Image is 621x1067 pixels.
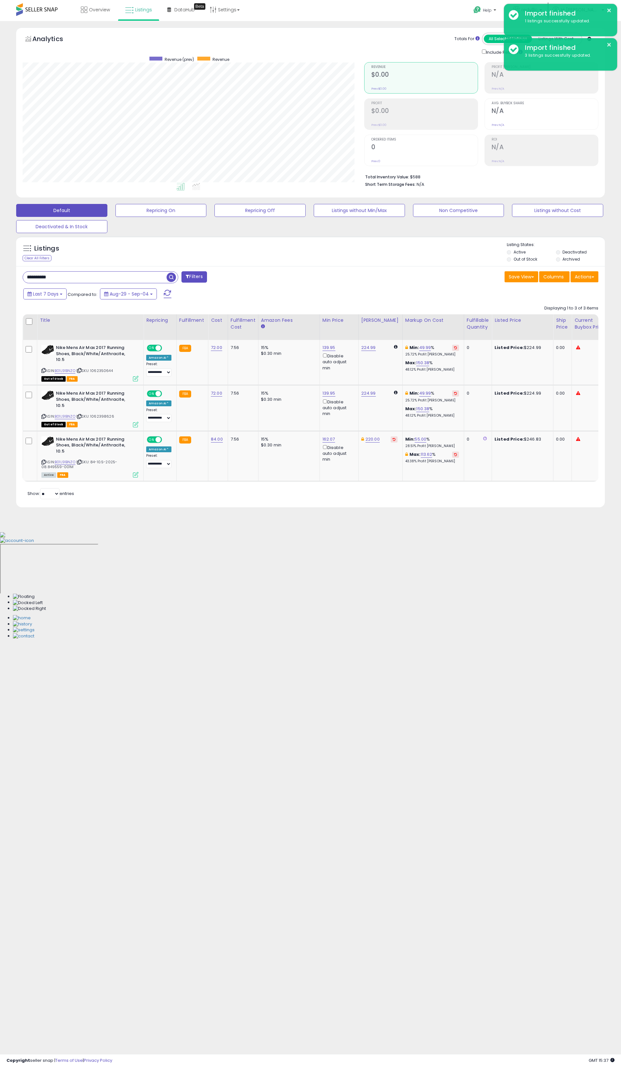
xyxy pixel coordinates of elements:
[181,271,207,283] button: Filters
[405,367,459,372] p: 48.12% Profit [PERSON_NAME]
[13,621,32,627] img: History
[512,204,603,217] button: Listings without Cost
[16,220,107,233] button: Deactivated & In Stock
[371,87,387,91] small: Prev: $0.00
[405,436,459,448] div: %
[67,422,78,427] span: FBA
[405,452,459,464] div: %
[261,397,315,402] div: $0.30 min
[146,317,174,324] div: Repricing
[409,451,421,457] b: Max:
[405,459,459,464] p: 43.38% Profit [PERSON_NAME]
[361,437,364,441] i: This overrides the store level Dynamic Max Price for this listing
[365,174,409,180] b: Total Inventory Value:
[520,52,612,59] div: 3 listings successfully updated.
[261,345,315,351] div: 15%
[495,436,548,442] div: $246.83
[146,454,171,468] div: Preset:
[179,345,191,352] small: FBA
[314,204,405,217] button: Listings without Min/Max
[231,317,256,331] div: Fulfillment Cost
[419,344,431,351] a: 49.99
[41,422,66,427] span: All listings that are currently out of stock and unavailable for purchase on Amazon
[135,6,152,13] span: Listings
[606,41,612,49] button: ×
[55,414,75,419] a: B01L91BNZO
[365,173,594,180] li: $588
[146,408,171,422] div: Preset:
[467,317,489,331] div: Fulfillable Quantity
[421,451,432,458] a: 113.62
[56,436,135,456] b: Nike Mens Air Max 2017 Running Shoes, Black/White/Anthracite, 10.5
[539,271,570,282] button: Columns
[322,344,335,351] a: 139.95
[27,490,74,497] span: Show: entries
[211,317,225,324] div: Cost
[405,413,459,418] p: 48.12% Profit [PERSON_NAME]
[361,344,376,351] a: 224.99
[405,317,461,324] div: Markup on Cost
[467,436,487,442] div: 0
[55,368,75,374] a: B01L91BNZO
[405,360,459,372] div: %
[261,436,315,442] div: 15%
[492,102,598,105] span: Avg. Buybox Share
[322,317,356,324] div: Min Price
[100,288,157,299] button: Aug-29 - Sep-04
[361,390,376,397] a: 224.99
[402,314,464,340] th: The percentage added to the cost of goods (COGS) that forms the calculator for Min & Max prices.
[322,352,354,371] div: Disable auto adjust min
[361,317,400,324] div: [PERSON_NAME]
[371,123,387,127] small: Prev: $0.00
[56,390,135,410] b: Nike Mens Air Max 2017 Running Shoes, Black/White/Anthracite, 10.5
[371,71,478,80] h2: $0.00
[492,123,504,127] small: Prev: N/A
[146,446,171,452] div: Amazon AI *
[261,442,315,448] div: $0.30 min
[562,256,580,262] label: Archived
[405,444,459,448] p: 28.51% Profit [PERSON_NAME]
[393,438,396,441] i: Revert to store-level Dynamic Max Price
[41,345,54,354] img: 51uGybfG9PL._SL40_.jpg
[405,398,459,403] p: 25.72% Profit [PERSON_NAME]
[484,35,532,43] button: All Selected Listings
[507,242,605,248] p: Listing States:
[416,406,429,412] a: 150.38
[495,390,524,396] b: Listed Price:
[492,143,598,152] h2: N/A
[416,360,429,366] a: 150.38
[161,437,171,442] span: OFF
[56,345,135,365] b: Nike Mens Air Max 2017 Running Shoes, Black/White/Anthracite, 10.5
[146,362,171,376] div: Preset:
[261,351,315,356] div: $0.30 min
[492,159,504,163] small: Prev: N/A
[495,345,548,351] div: $224.99
[165,57,194,62] span: Revenue (prev)
[261,390,315,396] div: 15%
[23,288,67,299] button: Last 7 Days
[322,436,335,443] a: 162.07
[468,1,503,21] a: Help
[231,345,253,351] div: 7.56
[562,249,587,255] label: Deactivated
[231,390,253,396] div: 7.56
[322,390,335,397] a: 139.95
[514,249,526,255] label: Active
[76,414,114,419] span: | SKU: 1062398626
[405,352,459,357] p: 25.72% Profit [PERSON_NAME]
[409,344,419,351] b: Min:
[76,368,113,373] span: | SKU: 1062350644
[405,345,459,357] div: %
[55,459,75,465] a: B01L91BNZO
[483,7,492,13] span: Help
[417,181,424,187] span: N/A
[34,244,59,253] h5: Listings
[371,65,478,69] span: Revenue
[41,345,138,381] div: ASIN:
[405,390,459,402] div: %
[454,453,457,456] i: Revert to store-level Max Markup
[57,472,68,478] span: FBA
[179,390,191,398] small: FBA
[231,436,253,442] div: 7.56
[13,633,34,639] img: Contact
